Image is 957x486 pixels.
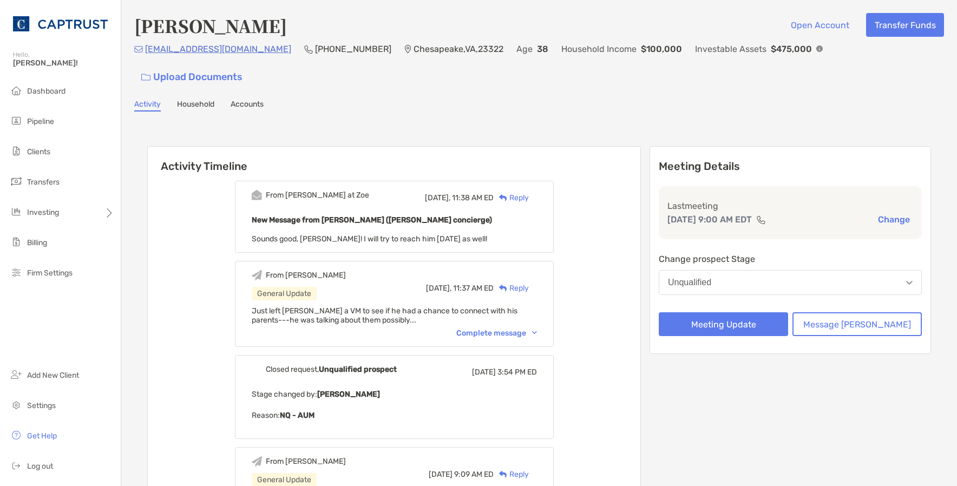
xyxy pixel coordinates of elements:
[494,283,529,294] div: Reply
[134,65,250,89] a: Upload Documents
[404,45,411,54] img: Location Icon
[27,371,79,380] span: Add New Client
[27,401,56,410] span: Settings
[27,208,59,217] span: Investing
[27,431,57,441] span: Get Help
[561,42,637,56] p: Household Income
[252,364,262,375] img: Event icon
[499,471,507,478] img: Reply icon
[453,284,494,293] span: 11:37 AM ED
[27,87,65,96] span: Dashboard
[27,462,53,471] span: Log out
[659,252,922,266] p: Change prospect Stage
[134,46,143,52] img: Email Icon
[667,199,913,213] p: Last meeting
[27,117,54,126] span: Pipeline
[252,215,492,225] b: New Message from [PERSON_NAME] ([PERSON_NAME] concierge)
[145,42,291,56] p: [EMAIL_ADDRESS][DOMAIN_NAME]
[516,42,533,56] p: Age
[771,42,812,56] p: $475,000
[668,278,711,287] div: Unqualified
[659,270,922,295] button: Unqualified
[10,429,23,442] img: get-help icon
[13,58,114,68] span: [PERSON_NAME]!
[177,100,214,111] a: Household
[10,84,23,97] img: dashboard icon
[266,365,397,374] div: Closed request,
[252,287,317,300] div: General Update
[27,268,73,278] span: Firm Settings
[27,147,50,156] span: Clients
[10,114,23,127] img: pipeline icon
[425,193,450,202] span: [DATE],
[252,388,537,401] p: Stage changed by:
[252,306,517,325] span: Just left [PERSON_NAME] a VM to see if he had a chance to connect with his parents---he was talki...
[134,13,287,38] h4: [PERSON_NAME]
[497,367,537,377] span: 3:54 PM ED
[695,42,766,56] p: Investable Assets
[499,194,507,201] img: Reply icon
[782,13,857,37] button: Open Account
[317,390,380,399] b: [PERSON_NAME]
[231,100,264,111] a: Accounts
[641,42,682,56] p: $100,000
[866,13,944,37] button: Transfer Funds
[456,329,537,338] div: Complete message
[10,398,23,411] img: settings icon
[27,178,60,187] span: Transfers
[659,160,922,173] p: Meeting Details
[537,42,548,56] p: 38
[816,45,823,52] img: Info Icon
[266,271,346,280] div: From [PERSON_NAME]
[252,270,262,280] img: Event icon
[10,205,23,218] img: investing icon
[252,409,537,422] p: Reason:
[27,238,47,247] span: Billing
[10,175,23,188] img: transfers icon
[452,193,494,202] span: 11:38 AM ED
[756,215,766,224] img: communication type
[252,456,262,467] img: Event icon
[792,312,922,336] button: Message [PERSON_NAME]
[454,470,494,479] span: 9:09 AM ED
[266,191,369,200] div: From [PERSON_NAME] at Zoe
[10,145,23,157] img: clients icon
[494,469,529,480] div: Reply
[141,74,150,81] img: button icon
[252,190,262,200] img: Event icon
[315,42,391,56] p: [PHONE_NUMBER]
[472,367,496,377] span: [DATE]
[10,235,23,248] img: billing icon
[134,100,161,111] a: Activity
[304,45,313,54] img: Phone Icon
[266,457,346,466] div: From [PERSON_NAME]
[667,213,752,226] p: [DATE] 9:00 AM EDT
[494,192,529,203] div: Reply
[414,42,503,56] p: Chesapeake , VA , 23322
[10,368,23,381] img: add_new_client icon
[659,312,788,336] button: Meeting Update
[532,331,537,334] img: Chevron icon
[10,266,23,279] img: firm-settings icon
[13,4,108,43] img: CAPTRUST Logo
[499,285,507,292] img: Reply icon
[906,281,913,285] img: Open dropdown arrow
[148,147,640,173] h6: Activity Timeline
[319,365,397,374] b: Unqualified prospect
[252,234,487,244] span: Sounds good, [PERSON_NAME]! I will try to reach him [DATE] as well!
[280,411,314,420] b: NQ - AUM
[426,284,451,293] span: [DATE],
[875,214,913,225] button: Change
[10,459,23,472] img: logout icon
[429,470,453,479] span: [DATE]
